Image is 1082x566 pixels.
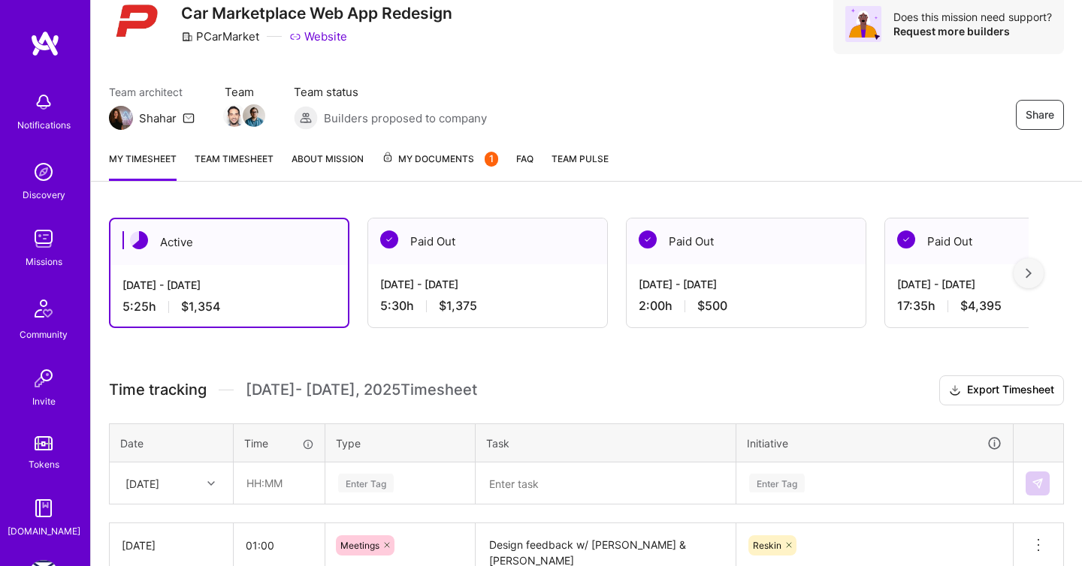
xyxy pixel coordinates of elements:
[183,112,195,124] i: icon Mail
[223,104,246,127] img: Team Member Avatar
[29,87,59,117] img: bell
[234,525,325,565] input: HH:MM
[552,151,609,181] a: Team Pulse
[639,298,854,314] div: 2:00 h
[294,106,318,130] img: Builders proposed to company
[109,381,207,399] span: Time tracking
[122,277,336,293] div: [DATE] - [DATE]
[110,423,234,462] th: Date
[244,435,314,451] div: Time
[122,537,221,553] div: [DATE]
[340,540,379,551] span: Meetings
[29,157,59,187] img: discovery
[246,381,477,399] span: [DATE] - [DATE] , 2025 Timesheet
[639,230,657,248] img: Paid Out
[122,299,336,315] div: 5:25 h
[181,29,259,44] div: PCarMarket
[380,230,398,248] img: Paid Out
[753,540,781,551] span: Reskin
[29,363,59,393] img: Invite
[747,435,1002,452] div: Initiative
[26,291,62,327] img: Community
[139,110,177,126] div: Shahar
[485,152,498,167] div: 1
[243,104,265,127] img: Team Member Avatar
[380,276,595,292] div: [DATE] - [DATE]
[207,480,215,487] i: icon Chevron
[552,153,609,164] span: Team Pulse
[8,523,80,539] div: [DOMAIN_NAME]
[109,84,195,100] span: Team architect
[294,84,487,100] span: Team status
[1026,268,1032,278] img: right
[244,103,264,128] a: Team Member Avatar
[893,10,1052,24] div: Does this mission need support?
[29,224,59,254] img: teamwork
[325,423,476,462] th: Type
[23,187,65,203] div: Discovery
[29,456,59,472] div: Tokens
[225,103,244,128] a: Team Member Avatar
[181,299,220,315] span: $1,354
[130,231,148,249] img: Active
[17,117,71,133] div: Notifications
[225,84,264,100] span: Team
[181,4,452,23] h3: Car Marketplace Web App Redesign
[234,463,324,503] input: HH:MM
[897,230,915,248] img: Paid Out
[20,327,68,342] div: Community
[893,24,1052,38] div: Request more builders
[324,110,487,126] span: Builders proposed to company
[516,151,533,181] a: FAQ
[382,151,498,167] span: My Documents
[477,525,734,566] textarea: Design feedback w/ [PERSON_NAME] & [PERSON_NAME]
[949,383,961,399] i: icon Download
[125,475,159,491] div: [DATE]
[697,298,727,314] span: $500
[109,106,133,130] img: Team Architect
[195,151,274,181] a: Team timesheet
[1016,100,1064,130] button: Share
[110,219,348,265] div: Active
[1026,107,1054,122] span: Share
[368,218,607,264] div: Paid Out
[181,31,193,43] i: icon CompanyGray
[939,375,1064,405] button: Export Timesheet
[476,423,736,462] th: Task
[380,298,595,314] div: 5:30 h
[382,151,498,181] a: My Documents1
[292,151,364,181] a: About Mission
[26,254,62,269] div: Missions
[32,393,56,409] div: Invite
[845,6,881,42] img: Avatar
[639,276,854,292] div: [DATE] - [DATE]
[35,436,53,450] img: tokens
[109,151,177,181] a: My timesheet
[29,493,59,523] img: guide book
[289,29,347,44] a: Website
[439,298,477,314] span: $1,375
[627,218,866,264] div: Paid Out
[30,30,60,57] img: logo
[749,471,805,495] div: Enter Tag
[338,471,394,495] div: Enter Tag
[960,298,1002,314] span: $4,395
[1032,477,1044,489] img: Submit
